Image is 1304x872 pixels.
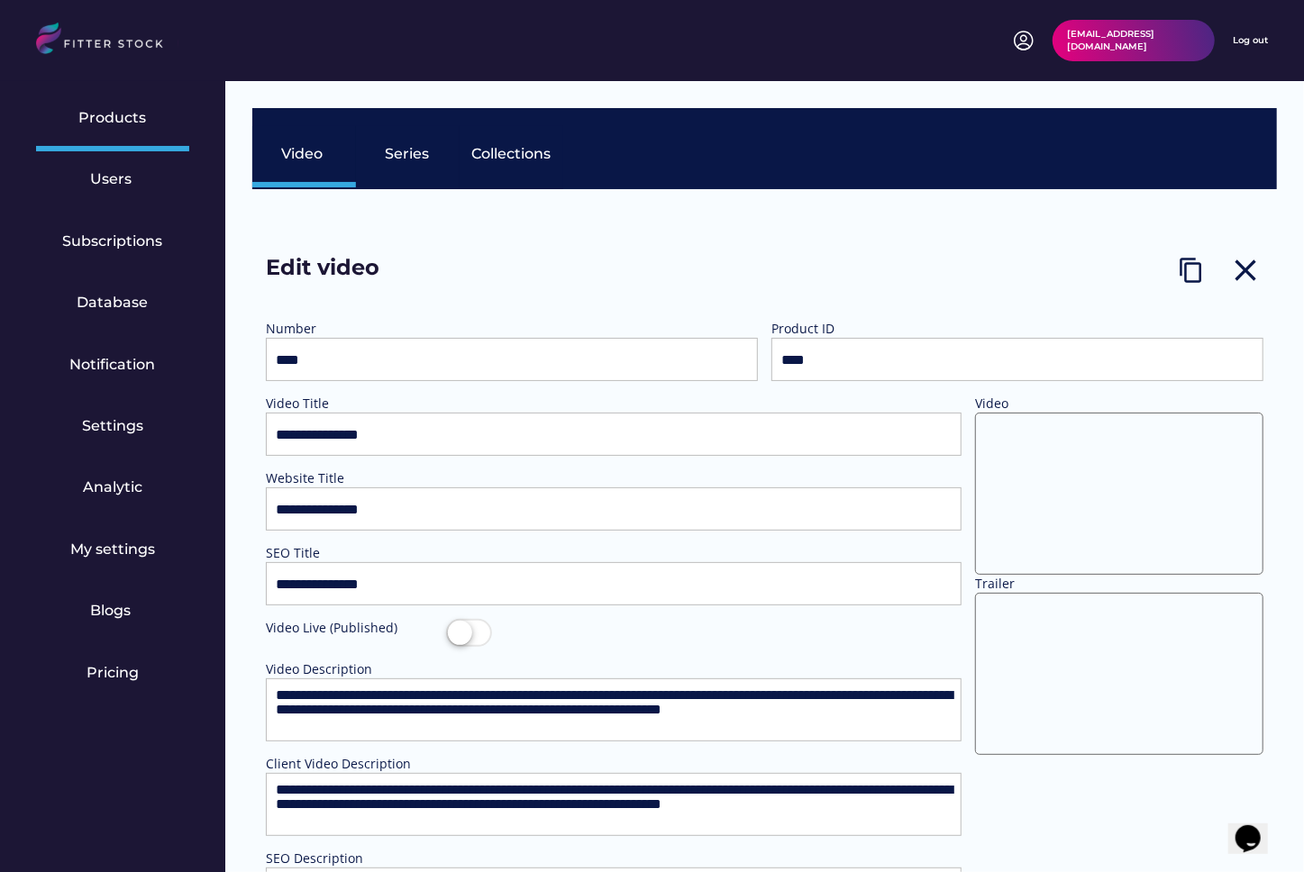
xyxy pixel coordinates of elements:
[70,355,156,375] div: Notification
[472,144,552,164] div: Collections
[90,601,135,621] div: Blogs
[1227,252,1263,288] button: close
[1067,28,1200,53] div: [EMAIL_ADDRESS][DOMAIN_NAME]
[386,144,431,164] div: Series
[266,660,446,678] div: Video Description
[87,663,139,683] div: Pricing
[266,544,446,562] div: SEO Title
[282,144,327,164] div: Video
[975,395,1155,413] div: Video
[266,395,446,413] div: Video Title
[83,477,142,497] div: Analytic
[63,232,163,251] div: Subscriptions
[266,849,446,867] div: SEO Description
[70,540,155,559] div: My settings
[36,23,178,59] img: LOGO.svg
[82,416,143,436] div: Settings
[266,755,446,773] div: Client Video Description
[266,252,446,293] div: Edit video
[975,575,1155,593] div: Trailer
[78,293,149,313] div: Database
[1233,34,1268,47] div: Log out
[90,169,135,189] div: Users
[266,320,446,338] div: Number
[1013,30,1035,51] img: profile-circle.svg
[79,108,147,128] div: Products
[266,469,446,487] div: Website Title
[1228,800,1286,854] iframe: chat widget
[266,619,446,637] div: Video Live (Published)
[771,320,952,338] div: Product ID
